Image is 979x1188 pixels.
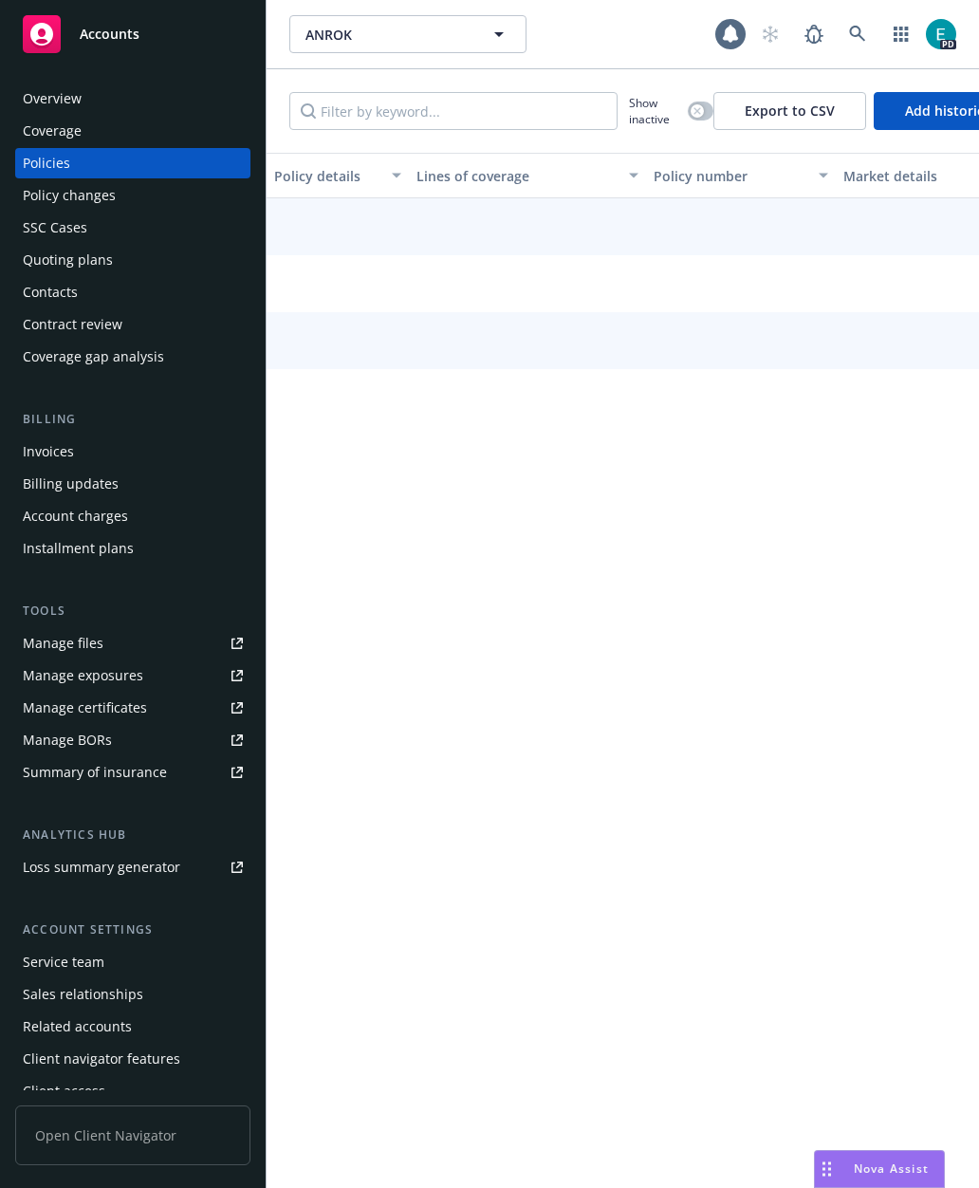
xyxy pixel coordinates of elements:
[80,27,139,42] span: Accounts
[15,213,250,243] a: SSC Cases
[23,148,70,178] div: Policies
[15,469,250,499] a: Billing updates
[15,979,250,1010] a: Sales relationships
[416,166,618,186] div: Lines of coverage
[629,95,680,127] span: Show inactive
[814,1150,945,1188] button: Nova Assist
[23,436,74,467] div: Invoices
[15,1105,250,1165] span: Open Client Navigator
[23,725,112,755] div: Manage BORs
[15,342,250,372] a: Coverage gap analysis
[409,153,646,198] button: Lines of coverage
[23,533,134,564] div: Installment plans
[23,1012,132,1042] div: Related accounts
[15,148,250,178] a: Policies
[15,725,250,755] a: Manage BORs
[23,693,147,723] div: Manage certificates
[23,979,143,1010] div: Sales relationships
[745,102,835,120] span: Export to CSV
[854,1160,929,1177] span: Nova Assist
[305,25,470,45] span: ANROK
[751,15,789,53] a: Start snowing
[23,757,167,788] div: Summary of insurance
[15,1076,250,1106] a: Client access
[15,947,250,977] a: Service team
[795,15,833,53] a: Report a Bug
[15,116,250,146] a: Coverage
[15,602,250,621] div: Tools
[15,245,250,275] a: Quoting plans
[15,628,250,659] a: Manage files
[15,410,250,429] div: Billing
[15,920,250,939] div: Account settings
[15,660,250,691] a: Manage exposures
[15,757,250,788] a: Summary of insurance
[23,116,82,146] div: Coverage
[23,277,78,307] div: Contacts
[23,309,122,340] div: Contract review
[289,15,526,53] button: ANROK
[23,947,104,977] div: Service team
[926,19,956,49] img: photo
[15,8,250,61] a: Accounts
[15,436,250,467] a: Invoices
[23,852,180,882] div: Loss summary generator
[15,826,250,845] div: Analytics hub
[23,180,116,211] div: Policy changes
[23,342,164,372] div: Coverage gap analysis
[713,92,866,130] button: Export to CSV
[882,15,920,53] a: Switch app
[15,693,250,723] a: Manage certificates
[23,84,82,114] div: Overview
[15,309,250,340] a: Contract review
[15,277,250,307] a: Contacts
[15,84,250,114] a: Overview
[23,469,119,499] div: Billing updates
[15,1044,250,1074] a: Client navigator features
[15,533,250,564] a: Installment plans
[815,1151,839,1187] div: Drag to move
[646,153,836,198] button: Policy number
[289,92,618,130] input: Filter by keyword...
[267,153,409,198] button: Policy details
[274,166,380,186] div: Policy details
[23,1076,105,1106] div: Client access
[23,245,113,275] div: Quoting plans
[23,501,128,531] div: Account charges
[15,501,250,531] a: Account charges
[15,180,250,211] a: Policy changes
[23,660,143,691] div: Manage exposures
[839,15,877,53] a: Search
[23,1044,180,1074] div: Client navigator features
[654,166,807,186] div: Policy number
[15,852,250,882] a: Loss summary generator
[23,213,87,243] div: SSC Cases
[15,1012,250,1042] a: Related accounts
[23,628,103,659] div: Manage files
